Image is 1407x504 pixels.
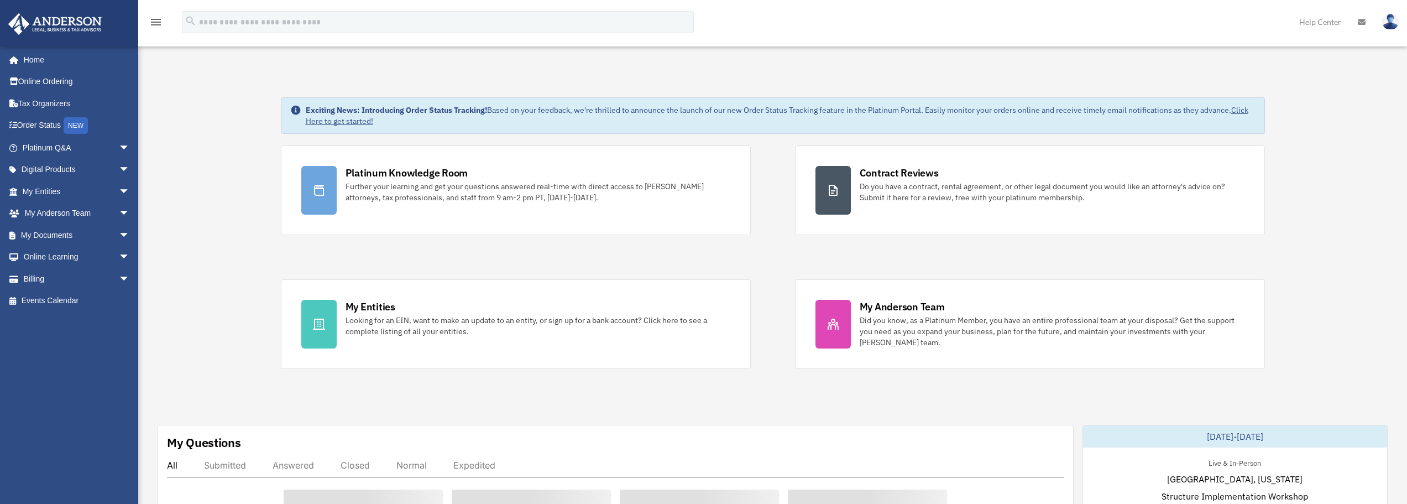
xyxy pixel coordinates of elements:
span: [GEOGRAPHIC_DATA], [US_STATE] [1167,472,1303,486]
div: Further your learning and get your questions answered real-time with direct access to [PERSON_NAM... [346,181,730,203]
span: arrow_drop_down [119,180,141,203]
div: Closed [341,460,370,471]
a: Click Here to get started! [306,105,1248,126]
a: Home [8,49,141,71]
span: arrow_drop_down [119,137,141,159]
div: Did you know, as a Platinum Member, you have an entire professional team at your disposal? Get th... [860,315,1244,348]
div: Contract Reviews [860,166,939,180]
img: Anderson Advisors Platinum Portal [5,13,105,35]
a: Order StatusNEW [8,115,147,137]
span: arrow_drop_down [119,268,141,290]
a: Events Calendar [8,290,147,312]
div: Platinum Knowledge Room [346,166,468,180]
span: arrow_drop_down [119,202,141,225]
a: My Documentsarrow_drop_down [8,224,147,246]
i: menu [149,15,163,29]
a: My Anderson Teamarrow_drop_down [8,202,147,225]
div: Do you have a contract, rental agreement, or other legal document you would like an attorney's ad... [860,181,1244,203]
div: My Questions [167,434,241,451]
a: Platinum Q&Aarrow_drop_down [8,137,147,159]
span: arrow_drop_down [119,246,141,269]
a: My Anderson Team Did you know, as a Platinum Member, you have an entire professional team at your... [795,279,1265,369]
a: My Entitiesarrow_drop_down [8,180,147,202]
a: Online Ordering [8,71,147,93]
div: My Anderson Team [860,300,945,314]
a: Online Learningarrow_drop_down [8,246,147,268]
div: Submitted [204,460,246,471]
span: arrow_drop_down [119,224,141,247]
div: Live & In-Person [1200,456,1270,468]
div: Normal [396,460,427,471]
div: NEW [64,117,88,134]
a: Platinum Knowledge Room Further your learning and get your questions answered real-time with dire... [281,146,751,235]
div: [DATE]-[DATE] [1083,425,1387,448]
div: Based on your feedback, we're thrilled to announce the launch of our new Order Status Tracking fe... [306,105,1256,127]
a: Tax Organizers [8,92,147,115]
strong: Exciting News: Introducing Order Status Tracking! [306,105,487,115]
div: My Entities [346,300,395,314]
a: Digital Productsarrow_drop_down [8,159,147,181]
div: Looking for an EIN, want to make an update to an entity, or sign up for a bank account? Click her... [346,315,730,337]
span: arrow_drop_down [119,159,141,181]
img: User Pic [1382,14,1399,30]
a: Billingarrow_drop_down [8,268,147,290]
div: Expedited [453,460,495,471]
div: Answered [273,460,314,471]
div: All [167,460,177,471]
span: Structure Implementation Workshop [1162,490,1308,503]
a: My Entities Looking for an EIN, want to make an update to an entity, or sign up for a bank accoun... [281,279,751,369]
a: Contract Reviews Do you have a contract, rental agreement, or other legal document you would like... [795,146,1265,235]
i: search [185,15,197,27]
a: menu [149,19,163,29]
